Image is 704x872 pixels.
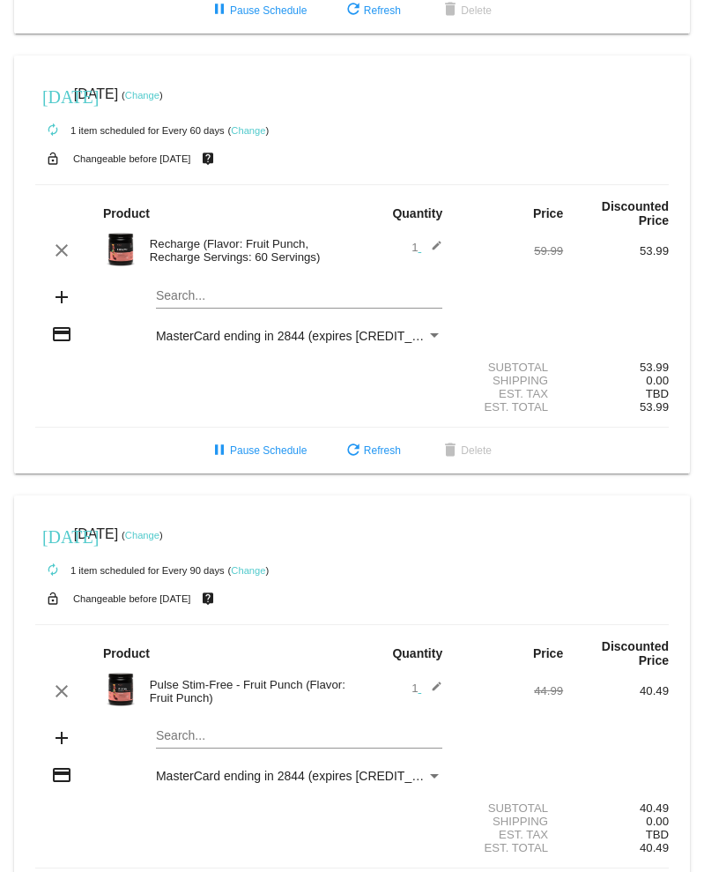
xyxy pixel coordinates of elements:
[533,206,563,220] strong: Price
[35,125,225,136] small: 1 item scheduled for Every 60 days
[42,525,63,546] mat-icon: [DATE]
[329,435,415,466] button: Refresh
[231,125,265,136] a: Change
[646,387,669,400] span: TBD
[457,815,563,828] div: Shipping
[197,587,219,610] mat-icon: live_help
[440,4,492,17] span: Delete
[156,729,442,743] input: Search...
[343,441,364,462] mat-icon: refresh
[343,4,401,17] span: Refresh
[51,681,72,702] mat-icon: clear
[51,764,72,786] mat-icon: credit_card
[426,435,506,466] button: Delete
[392,646,442,660] strong: Quantity
[156,769,493,783] span: MasterCard ending in 2844 (expires [CREDIT_CARD_DATA])
[457,361,563,374] div: Subtotal
[156,769,442,783] mat-select: Payment Method
[563,684,669,697] div: 40.49
[73,593,191,604] small: Changeable before [DATE]
[156,329,442,343] mat-select: Payment Method
[156,329,493,343] span: MasterCard ending in 2844 (expires [CREDIT_CARD_DATA])
[457,244,563,257] div: 59.99
[42,147,63,170] mat-icon: lock_open
[457,841,563,854] div: Est. Total
[646,828,669,841] span: TBD
[42,560,63,581] mat-icon: autorenew
[51,240,72,261] mat-icon: clear
[103,672,138,707] img: PulseSF-20S-Fruit-Punch-Transp.png
[457,828,563,841] div: Est. Tax
[640,841,669,854] span: 40.49
[640,400,669,414] span: 53.99
[602,639,669,667] strong: Discounted Price
[197,147,219,170] mat-icon: live_help
[122,530,163,540] small: ( )
[103,206,150,220] strong: Product
[440,441,461,462] mat-icon: delete
[421,240,442,261] mat-icon: edit
[457,801,563,815] div: Subtotal
[563,244,669,257] div: 53.99
[457,684,563,697] div: 44.99
[209,4,307,17] span: Pause Schedule
[141,678,352,704] div: Pulse Stim-Free - Fruit Punch (Flavor: Fruit Punch)
[602,199,669,227] strong: Discounted Price
[125,530,159,540] a: Change
[646,815,669,828] span: 0.00
[209,444,307,457] span: Pause Schedule
[122,90,163,101] small: ( )
[156,289,442,303] input: Search...
[228,565,270,576] small: ( )
[411,682,442,695] span: 1
[457,387,563,400] div: Est. Tax
[42,85,63,106] mat-icon: [DATE]
[563,361,669,374] div: 53.99
[73,153,191,164] small: Changeable before [DATE]
[103,232,138,267] img: Recharge-60S-bottle-Image-Carousel-Fruit-Punch.png
[533,646,563,660] strong: Price
[421,681,442,702] mat-icon: edit
[457,374,563,387] div: Shipping
[563,801,669,815] div: 40.49
[103,646,150,660] strong: Product
[125,90,159,101] a: Change
[42,120,63,141] mat-icon: autorenew
[51,324,72,345] mat-icon: credit_card
[392,206,442,220] strong: Quantity
[228,125,270,136] small: ( )
[411,241,442,254] span: 1
[457,400,563,414] div: Est. Total
[195,435,321,466] button: Pause Schedule
[35,565,225,576] small: 1 item scheduled for Every 90 days
[440,444,492,457] span: Delete
[51,727,72,749] mat-icon: add
[343,444,401,457] span: Refresh
[231,565,265,576] a: Change
[209,441,230,462] mat-icon: pause
[141,237,352,264] div: Recharge (Flavor: Fruit Punch, Recharge Servings: 60 Servings)
[646,374,669,387] span: 0.00
[51,287,72,308] mat-icon: add
[42,587,63,610] mat-icon: lock_open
